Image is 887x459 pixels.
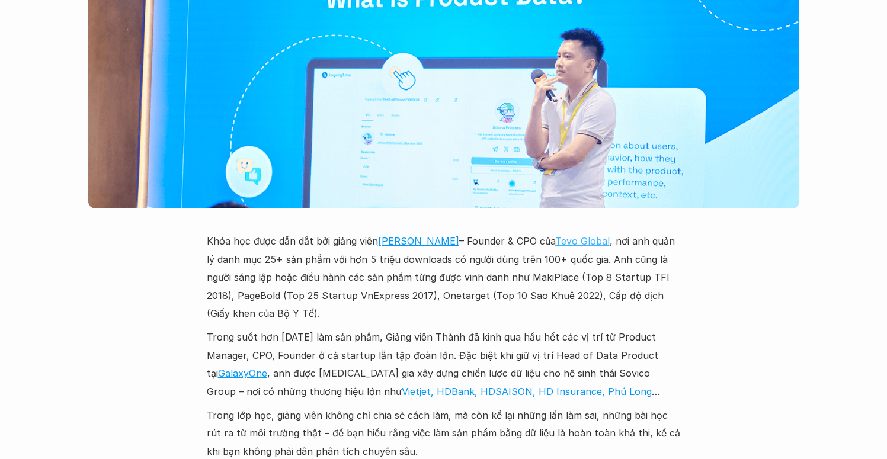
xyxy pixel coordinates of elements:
p: Khóa học được dẫn dắt bởi giảng viên – Founder & CPO của , nơi anh quản lý danh mục 25+ sản phẩm ... [207,232,681,322]
a: [PERSON_NAME] [378,235,459,247]
a: HD Insurance, [539,386,605,397]
a: Tevo Global [555,235,610,247]
a: HDBank, [437,386,478,397]
p: Trong suốt hơn [DATE] làm sản phẩm, Giảng viên Thành đã kinh qua hầu hết các vị trí từ Product Ma... [207,328,681,400]
a: HDSAISON, [481,386,536,397]
a: Phú Long [608,386,652,397]
a: GalaxyOne [218,367,267,379]
a: Vietjet, [402,386,434,397]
